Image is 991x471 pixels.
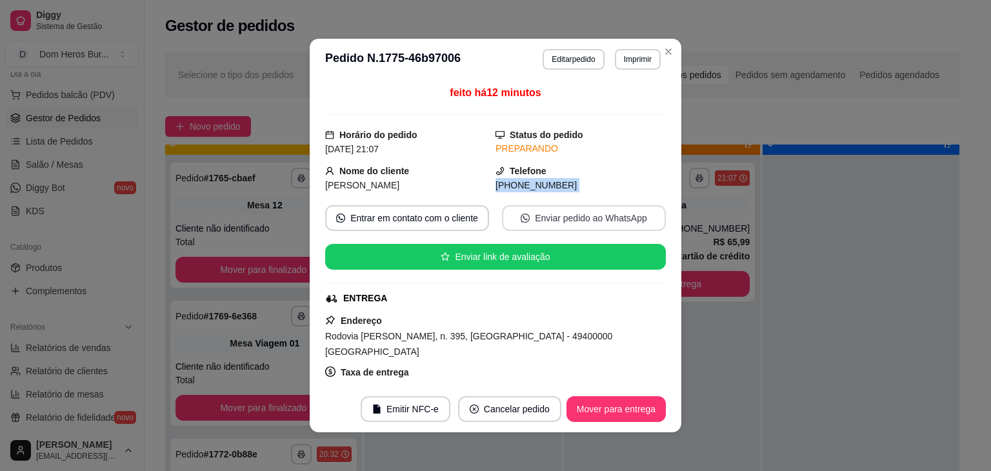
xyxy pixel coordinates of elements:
[325,49,461,70] h3: Pedido N. 1775-46b97006
[339,130,417,140] strong: Horário do pedido
[495,166,505,175] span: phone
[325,244,666,270] button: starEnviar link de avaliação
[458,396,561,422] button: close-circleCancelar pedido
[361,396,450,422] button: fileEmitir NFC-e
[495,130,505,139] span: desktop
[543,49,604,70] button: Editarpedido
[325,144,379,154] span: [DATE] 21:07
[510,166,546,176] strong: Telefone
[325,166,334,175] span: user
[341,316,382,326] strong: Endereço
[325,315,335,325] span: pushpin
[502,205,666,231] button: whats-appEnviar pedido ao WhatsApp
[615,49,661,70] button: Imprimir
[343,292,387,305] div: ENTREGA
[450,87,541,98] span: feito há 12 minutos
[495,180,577,190] span: [PHONE_NUMBER]
[521,214,530,223] span: whats-app
[658,41,679,62] button: Close
[325,180,399,190] span: [PERSON_NAME]
[339,166,409,176] strong: Nome do cliente
[325,205,489,231] button: whats-appEntrar em contato com o cliente
[470,405,479,414] span: close-circle
[372,405,381,414] span: file
[495,142,666,155] div: PREPARANDO
[325,130,334,139] span: calendar
[336,214,345,223] span: whats-app
[325,331,612,357] span: Rodovia [PERSON_NAME], n. 395, [GEOGRAPHIC_DATA] - 49400000 [GEOGRAPHIC_DATA]
[441,252,450,261] span: star
[510,130,583,140] strong: Status do pedido
[341,367,409,377] strong: Taxa de entrega
[325,366,335,377] span: dollar
[566,396,666,422] button: Mover para entrega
